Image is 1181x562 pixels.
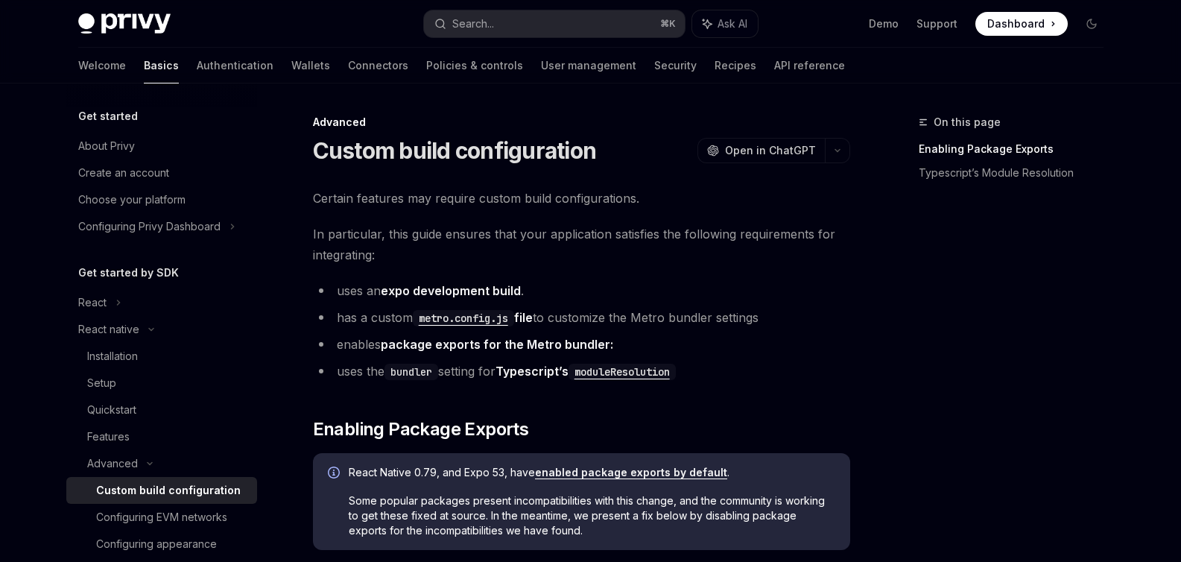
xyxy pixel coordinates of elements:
[96,535,217,553] div: Configuring appearance
[715,48,756,83] a: Recipes
[349,465,835,480] span: React Native 0.79, and Expo 53, have .
[66,370,257,397] a: Setup
[313,361,850,382] li: uses the setting for
[87,401,136,419] div: Quickstart
[869,16,899,31] a: Demo
[495,364,676,379] a: Typescript’smoduleResolution
[78,264,179,282] h5: Get started by SDK
[413,310,533,325] a: metro.config.jsfile
[718,16,747,31] span: Ask AI
[66,133,257,160] a: About Privy
[535,466,727,479] a: enabled package exports by default
[426,48,523,83] a: Policies & controls
[987,16,1045,31] span: Dashboard
[313,224,850,265] span: In particular, this guide ensures that your application satisfies the following requirements for ...
[424,10,685,37] button: Search...⌘K
[78,218,221,236] div: Configuring Privy Dashboard
[78,13,171,34] img: dark logo
[78,191,186,209] div: Choose your platform
[919,137,1115,161] a: Enabling Package Exports
[78,321,139,338] div: React native
[725,143,816,158] span: Open in ChatGPT
[313,137,597,164] h1: Custom build configuration
[78,48,126,83] a: Welcome
[348,48,408,83] a: Connectors
[96,508,227,526] div: Configuring EVM networks
[66,423,257,450] a: Features
[66,397,257,423] a: Quickstart
[384,364,438,380] code: bundler
[313,307,850,328] li: has a custom to customize the Metro bundler settings
[349,493,835,538] span: Some popular packages present incompatibilities with this change, and the community is working to...
[916,16,957,31] a: Support
[66,504,257,531] a: Configuring EVM networks
[313,188,850,209] span: Certain features may require custom build configurations.
[144,48,179,83] a: Basics
[313,280,850,301] li: uses an .
[660,18,676,30] span: ⌘ K
[975,12,1068,36] a: Dashboard
[87,455,138,473] div: Advanced
[381,337,613,353] a: package exports for the Metro bundler:
[66,160,257,186] a: Create an account
[313,334,850,355] li: enables
[78,107,138,125] h5: Get started
[934,113,1001,131] span: On this page
[66,531,257,558] a: Configuring appearance
[87,428,130,446] div: Features
[66,343,257,370] a: Installation
[66,477,257,504] a: Custom build configuration
[197,48,273,83] a: Authentication
[697,138,825,163] button: Open in ChatGPT
[78,164,169,182] div: Create an account
[313,417,529,441] span: Enabling Package Exports
[291,48,330,83] a: Wallets
[87,347,138,365] div: Installation
[774,48,845,83] a: API reference
[328,467,343,482] svg: Info
[78,294,107,312] div: React
[87,374,116,392] div: Setup
[452,15,494,33] div: Search...
[692,10,758,37] button: Ask AI
[1080,12,1104,36] button: Toggle dark mode
[569,364,676,380] code: moduleResolution
[66,186,257,213] a: Choose your platform
[78,137,135,155] div: About Privy
[381,283,521,299] a: expo development build
[654,48,697,83] a: Security
[413,310,514,326] code: metro.config.js
[96,482,241,499] div: Custom build configuration
[313,115,850,130] div: Advanced
[919,161,1115,185] a: Typescript’s Module Resolution
[541,48,636,83] a: User management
